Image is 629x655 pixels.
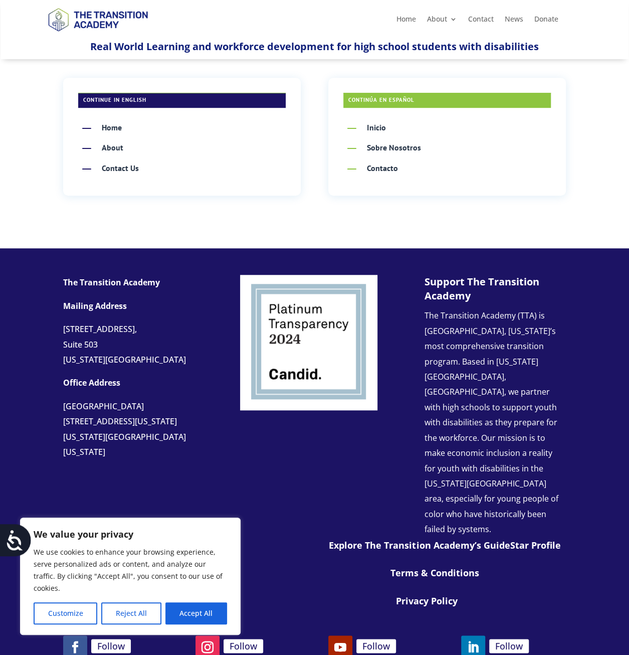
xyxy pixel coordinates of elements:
[329,539,560,551] a: Explore The Transition Academy’s GuideStar Profile
[102,122,122,132] span: Home
[90,40,538,53] span: Real World Learning and workforce development for high school students with disabilities
[348,96,414,103] span: Continúa en español
[63,277,160,288] strong: The Transition Academy
[425,310,558,535] span: The Transition Academy (TTA) is [GEOGRAPHIC_DATA], [US_STATE]’s most comprehensive transition pro...
[224,639,263,653] a: Follow
[427,16,457,27] a: About
[468,16,493,27] a: Contact
[396,16,415,27] a: Home
[44,30,152,39] a: Logo-Noticias
[504,16,523,27] a: News
[534,16,558,27] a: Donate
[367,163,398,173] span: Contacto
[44,2,152,37] img: TTA Brand_TTA Primary Logo_Horizontal_Light BG
[396,595,458,607] a: Privacy Policy
[240,275,377,410] img: Screenshot 2024-06-22 at 11.34.49 AM
[63,337,213,352] div: Suite 503
[425,275,559,308] h3: Support The Transition Academy
[102,163,139,173] span: Contact Us
[367,122,386,132] span: Inicio
[63,416,177,427] span: [STREET_ADDRESS][US_STATE]
[63,352,213,367] div: [US_STATE][GEOGRAPHIC_DATA]
[34,602,97,624] button: Customize
[356,639,396,653] a: Follow
[343,140,359,156] span: K
[63,300,127,311] strong: Mailing Address
[101,602,161,624] button: Reject All
[63,399,213,468] p: [GEOGRAPHIC_DATA] [US_STATE][GEOGRAPHIC_DATA][US_STATE]
[63,377,120,388] strong: Office Address
[102,142,123,152] span: About
[91,639,131,653] a: Follow
[78,120,94,136] span: K
[343,120,359,136] span: K
[63,321,213,337] div: [STREET_ADDRESS],
[165,602,227,624] button: Accept All
[34,528,227,540] p: We value your privacy
[83,96,146,103] span: Continue in English
[367,142,421,152] span: Sobre Nosotros
[489,639,529,653] a: Follow
[34,546,227,594] p: We use cookies to enhance your browsing experience, serve personalized ads or content, and analyz...
[78,160,94,177] span: K
[78,140,94,156] span: K
[343,160,359,177] span: K
[390,567,479,579] a: Terms & Conditions
[240,403,377,412] a: Logo-Noticias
